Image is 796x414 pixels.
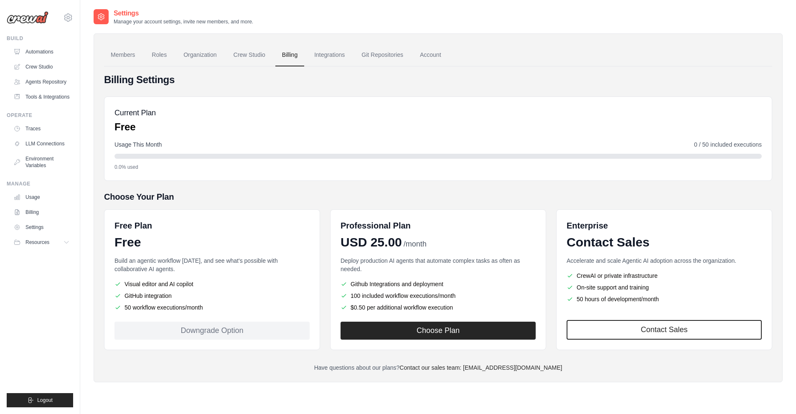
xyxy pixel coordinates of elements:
[114,140,162,149] span: Usage This Month
[567,235,762,250] div: Contact Sales
[567,257,762,265] p: Accelerate and scale Agentic AI adoption across the organization.
[355,44,410,66] a: Git Repositories
[10,90,73,104] a: Tools & Integrations
[114,107,156,119] h5: Current Plan
[341,257,536,273] p: Deploy production AI agents that automate complex tasks as often as needed.
[567,320,762,340] a: Contact Sales
[25,239,49,246] span: Resources
[341,292,536,300] li: 100 included workflow executions/month
[227,44,272,66] a: Crew Studio
[114,280,310,288] li: Visual editor and AI copilot
[10,75,73,89] a: Agents Repository
[10,60,73,74] a: Crew Studio
[10,137,73,150] a: LLM Connections
[104,44,142,66] a: Members
[177,44,223,66] a: Organization
[114,164,138,170] span: 0.0% used
[114,303,310,312] li: 50 workflow executions/month
[37,397,53,404] span: Logout
[114,120,156,134] p: Free
[114,18,253,25] p: Manage your account settings, invite new members, and more.
[7,393,73,407] button: Logout
[114,235,310,250] div: Free
[114,8,253,18] h2: Settings
[694,140,762,149] span: 0 / 50 included executions
[341,303,536,312] li: $0.50 per additional workflow execution
[114,257,310,273] p: Build an agentic workflow [DATE], and see what's possible with collaborative AI agents.
[7,35,73,42] div: Build
[7,112,73,119] div: Operate
[567,295,762,303] li: 50 hours of development/month
[10,190,73,204] a: Usage
[567,272,762,280] li: CrewAI or private infrastructure
[413,44,448,66] a: Account
[10,152,73,172] a: Environment Variables
[341,235,402,250] span: USD 25.00
[341,220,411,231] h6: Professional Plan
[10,236,73,249] button: Resources
[341,322,536,340] button: Choose Plan
[104,191,772,203] h5: Choose Your Plan
[114,322,310,340] div: Downgrade Option
[275,44,304,66] a: Billing
[7,180,73,187] div: Manage
[114,292,310,300] li: GitHub integration
[308,44,351,66] a: Integrations
[7,11,48,24] img: Logo
[10,221,73,234] a: Settings
[10,206,73,219] a: Billing
[341,280,536,288] li: Github Integrations and deployment
[10,45,73,58] a: Automations
[399,364,562,371] a: Contact our sales team: [EMAIL_ADDRESS][DOMAIN_NAME]
[567,220,762,231] h6: Enterprise
[104,73,772,86] h4: Billing Settings
[104,363,772,372] p: Have questions about our plans?
[567,283,762,292] li: On-site support and training
[114,220,152,231] h6: Free Plan
[145,44,173,66] a: Roles
[404,239,427,250] span: /month
[10,122,73,135] a: Traces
